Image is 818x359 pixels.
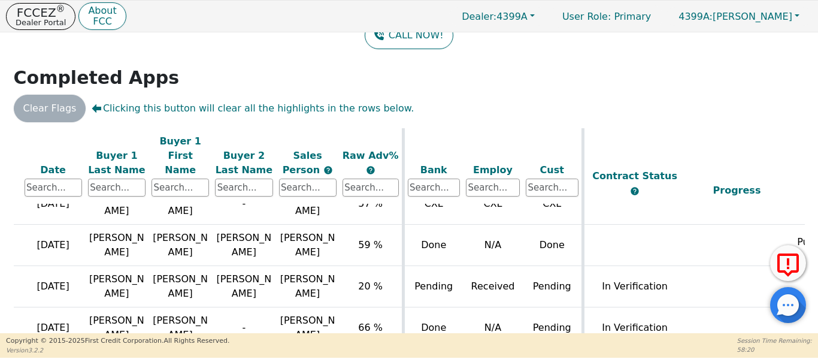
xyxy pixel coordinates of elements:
td: - [212,183,275,225]
a: User Role: Primary [550,5,663,28]
td: Done [403,307,463,349]
td: Pending [523,266,583,307]
div: Buyer 1 First Name [152,134,209,177]
sup: ® [56,4,65,14]
td: [PERSON_NAME] [85,183,149,225]
td: Pending [403,266,463,307]
td: CXL [523,183,583,225]
span: Dealer: [462,11,496,22]
td: [PERSON_NAME] [212,225,275,266]
td: Done [403,225,463,266]
button: Dealer:4399A [449,7,547,26]
p: Session Time Remaining: [737,336,812,345]
div: Buyer 1 Last Name [88,148,146,177]
span: 66 % [358,322,383,333]
span: 59 % [358,239,383,251]
td: [PERSON_NAME] [149,307,212,349]
td: CXL [463,183,523,225]
button: AboutFCC [78,2,126,31]
td: [PERSON_NAME] [149,225,212,266]
td: Received [463,266,523,307]
strong: Completed Apps [14,67,180,88]
button: FCCEZ®Dealer Portal [6,3,75,30]
td: [PERSON_NAME] [85,266,149,307]
button: 4399A:[PERSON_NAME] [666,7,812,26]
span: [PERSON_NAME] [678,11,792,22]
td: In Verification [583,266,686,307]
td: [PERSON_NAME] [149,266,212,307]
div: Cust [526,162,578,177]
div: Date [25,162,82,177]
button: CALL NOW! [365,22,453,49]
span: 20 % [358,280,383,292]
td: [PERSON_NAME] [85,225,149,266]
span: Contract Status [592,170,677,182]
span: [PERSON_NAME] [280,273,335,299]
input: Search... [343,179,399,197]
td: - [212,307,275,349]
p: Dealer Portal [16,19,66,26]
td: CXL [403,183,463,225]
span: 4399A [462,11,528,22]
span: [PERSON_NAME] [280,315,335,340]
p: Primary [550,5,663,28]
input: Search... [279,179,337,197]
span: 4399A: [678,11,713,22]
input: Search... [466,179,520,197]
div: Progress [689,183,786,198]
input: Search... [526,179,578,197]
td: In Verification [583,307,686,349]
td: [DATE] [22,266,85,307]
td: Done [523,225,583,266]
span: All Rights Reserved. [163,337,229,345]
input: Search... [215,179,272,197]
div: Buyer 2 Last Name [215,148,272,177]
td: [PERSON_NAME] [212,266,275,307]
td: Pending [523,307,583,349]
div: Bank [408,162,460,177]
p: Copyright © 2015- 2025 First Credit Corporation. [6,336,229,346]
input: Search... [88,179,146,197]
div: Employ [466,162,520,177]
td: [PERSON_NAME] [149,183,212,225]
p: FCC [88,17,116,26]
span: Sales Person [283,149,323,175]
input: Search... [25,179,82,197]
span: Clicking this button will clear all the highlights in the rows below. [92,101,414,116]
td: N/A [463,307,523,349]
td: [DATE] [22,225,85,266]
p: About [88,6,116,16]
p: FCCEZ [16,7,66,19]
input: Search... [408,179,460,197]
td: N/A [463,225,523,266]
td: [DATE] [22,183,85,225]
input: Search... [152,179,209,197]
button: Report Error to FCC [770,245,806,281]
p: Version 3.2.2 [6,346,229,355]
p: 58:20 [737,345,812,354]
td: [DATE] [22,307,85,349]
span: Raw Adv% [343,149,399,161]
span: User Role : [562,11,611,22]
span: [PERSON_NAME] [280,232,335,258]
td: [PERSON_NAME] [85,307,149,349]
